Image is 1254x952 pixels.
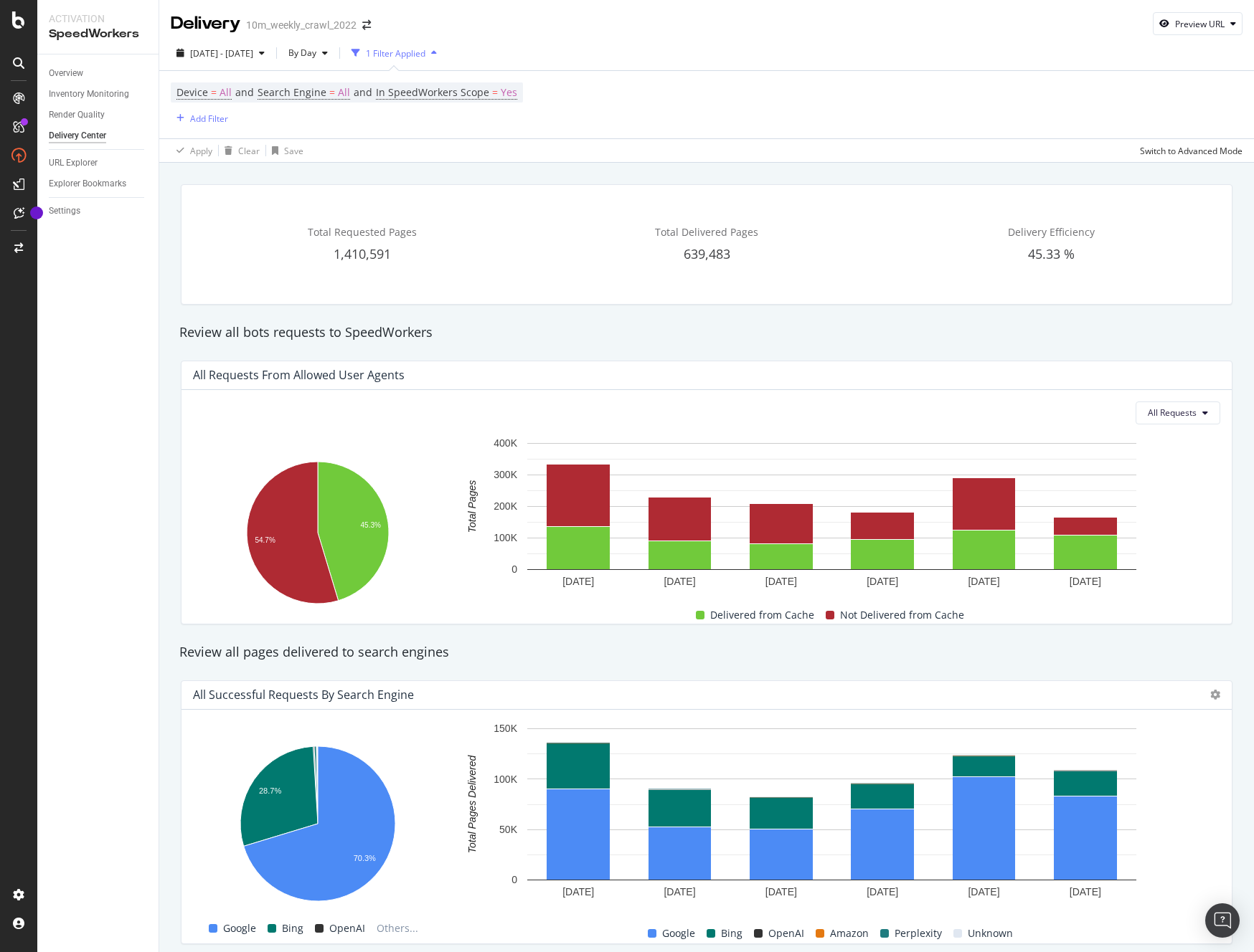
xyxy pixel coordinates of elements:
text: 300K [494,469,517,480]
span: Bing [721,925,742,942]
text: 100K [494,773,517,784]
span: All [338,82,350,103]
svg: A chart. [451,436,1212,594]
a: Settings [49,204,148,219]
span: 45.33 % [1028,245,1075,262]
text: [DATE] [765,576,797,587]
div: Preview URL [1175,18,1225,30]
div: URL Explorer [49,156,98,171]
text: [DATE] [1070,576,1101,587]
text: [DATE] [765,886,797,898]
div: Inventory Monitoring [49,87,129,102]
text: [DATE] [562,886,594,898]
button: Add Filter [171,110,228,127]
text: 45.3% [361,521,381,529]
span: Total Delivered Pages [655,225,758,239]
div: Switch to Advanced Mode [1140,145,1243,157]
div: Apply [190,145,212,157]
span: = [211,85,217,99]
span: Delivered from Cache [710,606,814,624]
span: Delivery Efficiency [1008,225,1095,239]
span: Google [223,920,256,937]
button: Preview URL [1153,12,1243,35]
button: Switch to Advanced Mode [1134,139,1243,162]
span: Total Requested Pages [308,225,417,239]
span: All Requests [1148,406,1197,419]
div: Open Intercom Messenger [1205,903,1240,938]
div: Activation [49,11,147,26]
div: arrow-right-arrow-left [362,20,371,30]
div: 1 Filter Applied [366,47,425,59]
div: A chart. [193,454,443,612]
div: Delivery [171,11,240,36]
span: Others... [371,920,424,937]
span: Device [176,85,208,99]
span: Perplexity [895,925,942,942]
svg: A chart. [193,739,443,911]
button: Clear [219,139,260,162]
div: Save [284,145,303,157]
span: Not Delivered from Cache [840,606,964,624]
a: Inventory Monitoring [49,87,148,102]
span: and [235,85,254,99]
div: Overview [49,66,83,81]
span: = [492,85,498,99]
text: [DATE] [867,886,898,898]
span: Google [662,925,695,942]
text: [DATE] [968,886,999,898]
div: Render Quality [49,108,105,123]
text: [DATE] [867,576,898,587]
text: [DATE] [968,576,999,587]
div: Clear [238,145,260,157]
div: Settings [49,204,80,219]
text: [DATE] [664,576,695,587]
div: Tooltip anchor [30,206,43,219]
div: SpeedWorkers [49,26,147,42]
span: Amazon [830,925,869,942]
text: 0 [511,563,517,575]
span: Bing [282,920,303,937]
div: Review all bots requests to SpeedWorkers [172,323,1241,342]
a: Overview [49,66,148,81]
button: [DATE] - [DATE] [171,42,270,65]
span: = [329,85,335,99]
span: In SpeedWorkers Scope [376,85,489,99]
button: All Requests [1136,401,1220,424]
svg: A chart. [451,721,1212,911]
text: 54.7% [255,536,275,544]
span: 1,410,591 [334,245,391,262]
text: 200K [494,500,517,512]
text: 150K [494,723,517,734]
div: Add Filter [190,113,228,125]
text: [DATE] [664,886,695,898]
text: Total Pages Delivered [466,754,478,853]
span: and [354,85,372,99]
a: URL Explorer [49,156,148,171]
button: Apply [171,139,212,162]
text: 50K [499,824,518,835]
a: Delivery Center [49,128,148,143]
div: Delivery Center [49,128,106,143]
div: Review all pages delivered to search engines [172,643,1241,662]
text: 70.3% [354,854,376,862]
button: 1 Filter Applied [346,42,443,65]
text: 0 [511,874,517,885]
span: By Day [283,47,316,59]
span: Yes [501,82,517,103]
span: All [220,82,232,103]
text: 28.7% [259,786,281,794]
text: Total Pages [466,480,478,533]
span: [DATE] - [DATE] [190,47,253,59]
text: [DATE] [562,576,594,587]
text: [DATE] [1070,886,1101,898]
a: Render Quality [49,108,148,123]
span: 639,483 [684,245,730,262]
div: All Requests from Allowed User Agents [193,368,405,382]
button: By Day [283,42,334,65]
span: Search Engine [258,85,326,99]
button: Save [266,139,303,162]
a: Explorer Bookmarks [49,176,148,191]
